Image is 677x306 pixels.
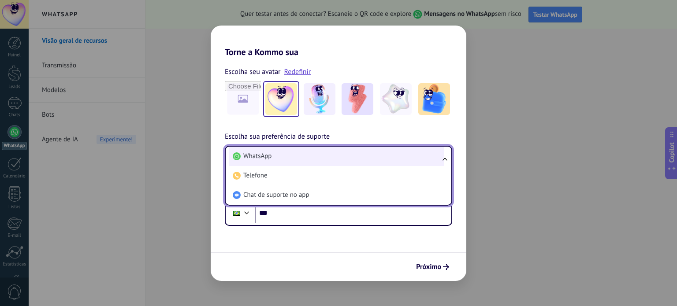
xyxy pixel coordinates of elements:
[380,83,412,115] img: -4.jpeg
[304,83,335,115] img: -2.jpeg
[416,264,441,270] span: Próximo
[342,83,373,115] img: -3.jpeg
[418,83,450,115] img: -5.jpeg
[225,131,330,143] span: Escolha sua preferência de suporte
[265,83,297,115] img: -1.jpeg
[211,26,466,57] h2: Torne a Kommo sua
[225,66,281,77] span: Escolha seu avatar
[243,152,272,161] span: WhatsApp
[228,204,245,222] div: Brazil: + 55
[284,67,311,76] a: Redefinir
[412,259,453,274] button: Próximo
[243,191,309,199] span: Chat de suporte no app
[243,171,268,180] span: Telefone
